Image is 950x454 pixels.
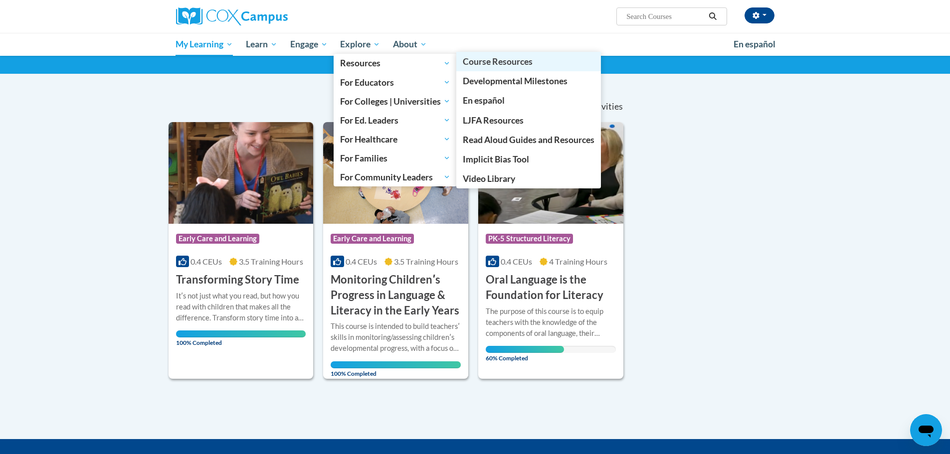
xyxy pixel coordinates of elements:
span: For Ed. Leaders [340,114,450,126]
span: About [393,38,427,50]
a: Cox Campus [176,7,366,25]
input: Search Courses [625,10,705,22]
a: Course LogoEarly Care and Learning0.4 CEUs3.5 Training Hours Transforming Story TimeItʹs not just... [169,122,314,379]
div: Main menu [161,33,789,56]
a: Learn [239,33,284,56]
div: Itʹs not just what you read, but how you read with children that makes all the difference. Transf... [176,291,306,323]
a: LJFA Resources [456,111,601,130]
span: Read Aloud Guides and Resources [463,135,594,145]
div: Your progress [331,361,461,368]
span: 4 Training Hours [549,257,607,266]
span: Early Care and Learning [176,234,259,244]
a: Explore [334,33,386,56]
span: LJFA Resources [463,115,524,126]
span: For Educators [340,76,450,88]
img: Course Logo [169,122,314,224]
span: For Families [340,152,450,164]
span: 60% Completed [486,346,564,362]
span: Learn [246,38,277,50]
a: Implicit Bias Tool [456,150,601,169]
span: 100% Completed [176,330,306,346]
button: Account Settings [745,7,774,23]
a: Video Library [456,169,601,188]
img: Course Logo [323,122,468,224]
span: For Healthcare [340,133,450,145]
span: My Learning [176,38,233,50]
a: For Community Leaders [334,167,457,186]
span: Activities [585,101,623,112]
span: Resources [340,57,450,69]
h3: Monitoring Childrenʹs Progress in Language & Literacy in the Early Years [331,272,461,318]
span: For Colleges | Universities [340,95,450,107]
div: Your progress [176,330,306,337]
a: About [386,33,433,56]
span: 100% Completed [331,361,461,377]
div: The purpose of this course is to equip teachers with the knowledge of the components of oral lang... [486,306,616,339]
span: For Community Leaders [340,171,450,183]
div: This course is intended to build teachersʹ skills in monitoring/assessing childrenʹs developmenta... [331,321,461,354]
span: PK-5 Structured Literacy [486,234,573,244]
span: Engage [290,38,328,50]
a: For Healthcare [334,130,457,149]
a: Course LogoPK-5 Structured Literacy0.4 CEUs4 Training Hours Oral Language is the Foundation for L... [478,122,623,379]
a: Course LogoEarly Care and Learning0.4 CEUs3.5 Training Hours Monitoring Childrenʹs Progress in La... [323,122,468,379]
a: For Families [334,149,457,167]
span: Course Resources [463,56,533,67]
span: En español [463,95,505,106]
a: Course Resources [456,52,601,71]
span: 3.5 Training Hours [394,257,458,266]
div: Your progress [486,346,564,353]
a: For Educators [334,73,457,92]
a: Read Aloud Guides and Resources [456,130,601,150]
span: Explore [340,38,380,50]
span: Early Care and Learning [331,234,414,244]
span: 0.4 CEUs [190,257,222,266]
img: Cox Campus [176,7,288,25]
iframe: Button to launch messaging window [910,414,942,446]
a: Resources [334,54,457,73]
a: Developmental Milestones [456,71,601,91]
span: 0.4 CEUs [346,257,377,266]
a: En español [456,91,601,110]
a: Engage [284,33,334,56]
a: For Ed. Leaders [334,111,457,130]
span: Video Library [463,173,515,184]
button: Search [705,10,720,22]
h3: Transforming Story Time [176,272,299,288]
span: En español [734,39,775,49]
h3: Oral Language is the Foundation for Literacy [486,272,616,303]
span: 3.5 Training Hours [239,257,303,266]
a: For Colleges | Universities [334,92,457,111]
span: 0.4 CEUs [501,257,532,266]
a: En español [727,34,782,55]
span: Developmental Milestones [463,76,568,86]
a: My Learning [170,33,240,56]
span: Implicit Bias Tool [463,154,529,164]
